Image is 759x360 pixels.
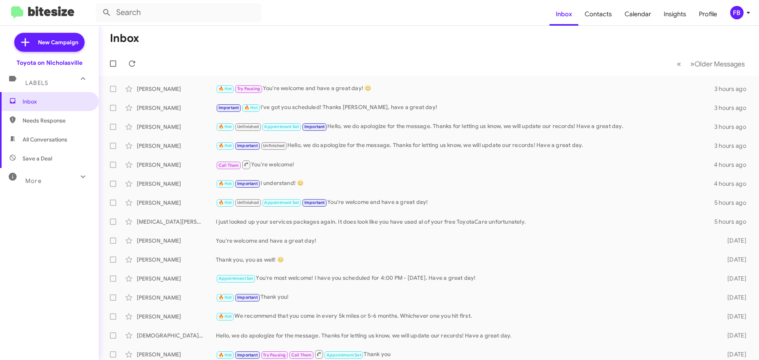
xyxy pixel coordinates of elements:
input: Search [96,3,262,22]
span: 🔥 Hot [244,105,258,110]
div: [DATE] [715,237,753,245]
span: Labels [25,79,48,87]
span: Appointment Set [264,200,299,205]
div: We recommend that you come in every 5k miles or 5-6 months. Whichever one you hit first. [216,312,715,321]
span: 🔥 Hot [219,143,232,148]
div: [PERSON_NAME] [137,313,216,320]
div: [DATE] [715,256,753,264]
button: Next [685,56,750,72]
div: [PERSON_NAME] [137,180,216,188]
span: Unfinished [237,124,259,129]
span: 🔥 Hot [219,200,232,205]
a: Profile [693,3,723,26]
span: New Campaign [38,38,78,46]
span: All Conversations [23,136,67,143]
div: Hello, we do apologize for the message. Thanks for letting us know, we will update our records! H... [216,141,714,150]
span: Appointment Set [327,352,361,358]
div: [PERSON_NAME] [137,199,216,207]
span: Save a Deal [23,155,52,162]
span: Call Them [219,163,239,168]
span: » [690,59,695,69]
div: [PERSON_NAME] [137,294,216,302]
div: Hello, we do apologize for the message. Thanks for letting us know, we will update our records! H... [216,332,715,339]
div: 3 hours ago [714,142,753,150]
div: Thank you! [216,293,715,302]
div: You're welcome and have a great day! [216,198,714,207]
span: Appointment Set [264,124,299,129]
a: Insights [657,3,693,26]
div: [DATE] [715,332,753,339]
nav: Page navigation example [672,56,750,72]
div: Hello, we do apologize for the message. Thanks for letting us know, we will update our records! H... [216,122,714,131]
div: FB [730,6,744,19]
span: 🔥 Hot [219,124,232,129]
div: I understand! 😊 [216,179,714,188]
div: [DATE] [715,313,753,320]
button: FB [723,6,750,19]
span: Appointment Set [219,276,253,281]
div: [DATE] [715,294,753,302]
span: « [677,59,681,69]
div: Toyota on Nicholasville [17,59,83,67]
div: I've got you scheduled! Thanks [PERSON_NAME], have a great day! [216,103,714,112]
span: Older Messages [695,60,745,68]
span: Important [237,143,258,148]
span: Needs Response [23,117,90,124]
div: [DEMOGRAPHIC_DATA][PERSON_NAME] [137,332,216,339]
div: [PERSON_NAME] [137,161,216,169]
div: [DATE] [715,351,753,358]
span: 🔥 Hot [219,295,232,300]
span: Important [304,124,325,129]
span: Unfinished [237,200,259,205]
div: You're welcome! [216,160,714,170]
div: [DATE] [715,275,753,283]
span: Inbox [23,98,90,106]
div: [PERSON_NAME] [137,85,216,93]
button: Previous [672,56,686,72]
a: New Campaign [14,33,85,52]
div: [PERSON_NAME] [137,256,216,264]
div: [PERSON_NAME] [137,123,216,131]
span: Important [237,181,258,186]
div: [PERSON_NAME] [137,275,216,283]
div: 3 hours ago [714,104,753,112]
div: [MEDICAL_DATA][PERSON_NAME] [137,218,216,226]
div: 4 hours ago [714,161,753,169]
span: Try Pausing [237,86,260,91]
div: 3 hours ago [714,85,753,93]
span: 🔥 Hot [219,86,232,91]
span: Important [219,105,239,110]
span: Call Them [291,352,312,358]
span: Unfinished [263,143,285,148]
div: Thank you, you as well! 😊 [216,256,715,264]
div: [PERSON_NAME] [137,351,216,358]
div: You're most welcome! I have you scheduled for 4:00 PM - [DATE]. Have a great day! [216,274,715,283]
span: 🔥 Hot [219,181,232,186]
div: 5 hours ago [714,199,753,207]
span: Important [237,295,258,300]
div: 4 hours ago [714,180,753,188]
div: [PERSON_NAME] [137,237,216,245]
div: You're welcome and have a great day! [216,237,715,245]
div: You're welcome and have a great day! 😊 [216,84,714,93]
div: I just looked up your services packages again. It does look like you have used al of your free To... [216,218,714,226]
div: 5 hours ago [714,218,753,226]
span: Important [237,352,258,358]
span: 🔥 Hot [219,314,232,319]
a: Calendar [618,3,657,26]
a: Contacts [578,3,618,26]
a: Inbox [549,3,578,26]
div: [PERSON_NAME] [137,104,216,112]
div: [PERSON_NAME] [137,142,216,150]
h1: Inbox [110,32,139,45]
span: Important [304,200,325,205]
div: 3 hours ago [714,123,753,131]
div: Thank you [216,349,715,359]
span: Try Pausing [263,352,286,358]
span: 🔥 Hot [219,352,232,358]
